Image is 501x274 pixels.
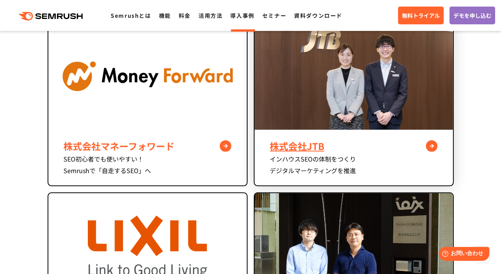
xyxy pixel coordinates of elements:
[254,22,454,186] a: JTB 株式会社JTB インハウスSEOの体制をつくりデジタルマーケティングを推進
[270,139,438,153] div: 株式会社JTB
[198,12,222,19] a: 活用方法
[64,139,231,153] div: 株式会社マネーフォワード
[231,12,255,19] a: 導入事例
[402,11,440,20] span: 無料トライアル
[48,22,248,186] a: component 株式会社マネーフォワード SEO初心者でも使いやすい！Semrushで「自走するSEO」へ
[111,12,151,19] a: Semrushとは
[159,12,171,19] a: 機能
[294,12,342,19] a: 資料ダウンロード
[262,12,286,19] a: セミナー
[179,12,191,19] a: 料金
[450,7,495,24] a: デモを申し込む
[255,23,453,130] img: JTB
[64,153,231,176] div: SEO初心者でも使いやすい！ Semrushで「自走するSEO」へ
[270,153,438,176] div: インハウスSEOの体制をつくり デジタルマーケティングを推進
[398,7,444,24] a: 無料トライアル
[48,23,247,130] img: component
[453,11,491,20] span: デモを申し込む
[432,244,492,265] iframe: Help widget launcher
